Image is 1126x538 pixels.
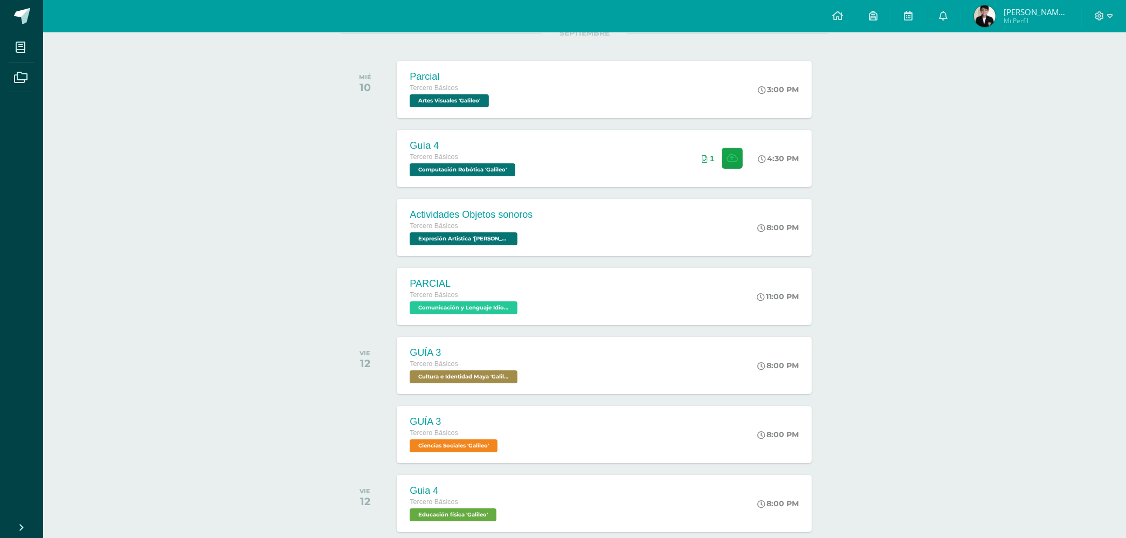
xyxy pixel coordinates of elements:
div: 12 [360,357,370,370]
span: Tercero Básicos [410,291,458,299]
span: Mi Perfil [1004,16,1068,25]
div: GUÍA 3 [410,347,520,358]
div: 3:00 PM [758,85,799,94]
div: 8:00 PM [757,223,799,232]
div: 8:00 PM [757,430,799,439]
span: Tercero Básicos [410,429,458,437]
div: 4:30 PM [758,154,799,163]
span: Tercero Básicos [410,153,458,161]
div: Parcial [410,71,492,82]
div: 10 [359,81,371,94]
div: Guia 4 [410,485,499,496]
span: SEPTIEMBRE [542,28,627,38]
div: GUÍA 3 [410,416,500,427]
div: Actividades Objetos sonoros [410,209,533,220]
span: 1 [710,154,714,163]
div: 8:00 PM [757,499,799,508]
span: Expresión Artistica 'Galileo' [410,232,517,245]
div: 11:00 PM [757,292,799,301]
span: Artes Visuales 'Galileo' [410,94,489,107]
span: Cultura e Identidad Maya 'Galileo' [410,370,517,383]
div: PARCIAL [410,278,520,289]
div: MIÉ [359,73,371,81]
div: 12 [360,495,370,508]
span: Tercero Básicos [410,222,458,230]
span: Tercero Básicos [410,360,458,368]
span: Comunicación y Lenguaje Idioma Extranjero 'Galileo' [410,301,517,314]
div: Guía 4 [410,140,518,151]
span: Educación física 'Galileo' [410,508,496,521]
div: VIE [360,349,370,357]
div: VIE [360,487,370,495]
div: Archivos entregados [702,154,714,163]
span: Ciencias Sociales 'Galileo' [410,439,498,452]
img: b9c9c266afed37688335b0ae12ce9d05.png [974,5,996,27]
span: Tercero Básicos [410,498,458,506]
span: Computación Robótica 'Galileo' [410,163,515,176]
span: [PERSON_NAME] [PERSON_NAME] [1004,6,1068,17]
div: 8:00 PM [757,361,799,370]
span: Tercero Básicos [410,84,458,92]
